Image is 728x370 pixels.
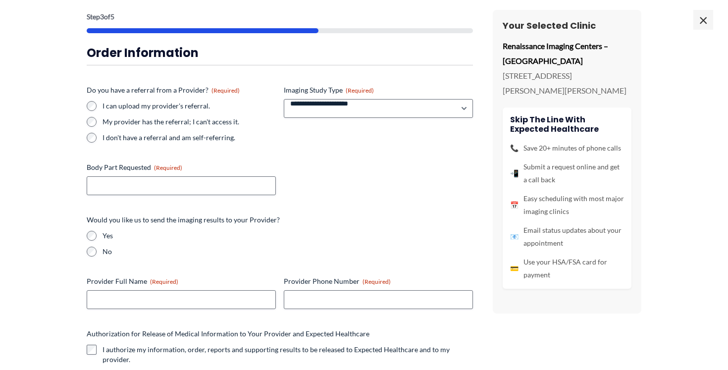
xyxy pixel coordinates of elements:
[346,87,374,94] span: (Required)
[103,133,276,143] label: I don't have a referral and am self-referring.
[503,20,631,31] h3: Your Selected Clinic
[503,68,631,98] p: [STREET_ADDRESS][PERSON_NAME][PERSON_NAME]
[110,12,114,21] span: 5
[510,142,624,155] li: Save 20+ minutes of phone calls
[87,215,280,225] legend: Would you like us to send the imaging results to your Provider?
[510,199,519,211] span: 📅
[510,256,624,281] li: Use your HSA/FSA card for payment
[103,117,276,127] label: My provider has the referral; I can't access it.
[211,87,240,94] span: (Required)
[510,230,519,243] span: 📧
[103,101,276,111] label: I can upload my provider's referral.
[510,160,624,186] li: Submit a request online and get a call back
[87,13,473,20] p: Step of
[100,12,104,21] span: 3
[103,247,473,257] label: No
[150,278,178,285] span: (Required)
[503,39,631,68] p: Renaissance Imaging Centers – [GEOGRAPHIC_DATA]
[103,231,473,241] label: Yes
[693,10,713,30] span: ×
[510,224,624,250] li: Email status updates about your appointment
[284,85,473,95] label: Imaging Study Type
[510,115,624,134] h4: Skip the line with Expected Healthcare
[154,164,182,171] span: (Required)
[510,262,519,275] span: 💳
[87,85,240,95] legend: Do you have a referral from a Provider?
[87,276,276,286] label: Provider Full Name
[510,142,519,155] span: 📞
[510,192,624,218] li: Easy scheduling with most major imaging clinics
[87,162,276,172] label: Body Part Requested
[87,45,473,60] h3: Order Information
[510,167,519,180] span: 📲
[363,278,391,285] span: (Required)
[103,345,473,365] label: I authorize my information, order, reports and supporting results to be released to Expected Heal...
[87,329,369,339] legend: Authorization for Release of Medical Information to Your Provider and Expected Healthcare
[284,276,473,286] label: Provider Phone Number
